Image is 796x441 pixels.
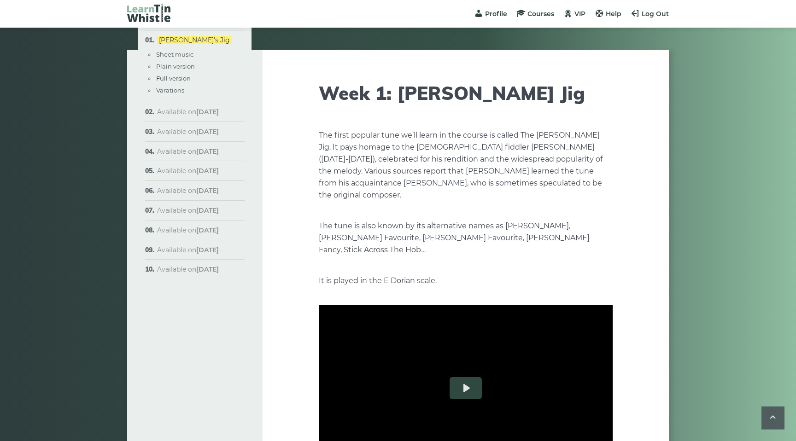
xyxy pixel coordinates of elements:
[196,147,219,156] strong: [DATE]
[642,10,669,18] span: Log Out
[485,10,507,18] span: Profile
[527,10,554,18] span: Courses
[563,10,585,18] a: VIP
[595,10,621,18] a: Help
[196,108,219,116] strong: [DATE]
[631,10,669,18] a: Log Out
[196,265,219,273] strong: [DATE]
[157,265,219,273] span: Available on
[574,10,585,18] span: VIP
[157,246,219,254] span: Available on
[319,220,613,256] p: The tune is also known by its alternative names as [PERSON_NAME], [PERSON_NAME] Favourite, [PERSO...
[516,10,554,18] a: Courses
[196,186,219,195] strong: [DATE]
[157,147,219,156] span: Available on
[157,108,219,116] span: Available on
[319,82,613,104] h1: Week 1: [PERSON_NAME] Jig
[196,206,219,215] strong: [DATE]
[156,87,184,94] a: Varations
[157,186,219,195] span: Available on
[127,4,170,22] img: LearnTinWhistle.com
[606,10,621,18] span: Help
[196,128,219,136] strong: [DATE]
[156,51,193,58] a: Sheet music
[319,275,613,287] p: It is played in the E Dorian scale.
[156,63,195,70] a: Plain version
[157,128,219,136] span: Available on
[156,75,191,82] a: Full version
[196,167,219,175] strong: [DATE]
[319,129,613,201] p: The first popular tune we’ll learn in the course is called The [PERSON_NAME] Jig. It pays homage ...
[157,206,219,215] span: Available on
[157,36,232,44] a: [PERSON_NAME]’s Jig
[157,167,219,175] span: Available on
[196,246,219,254] strong: [DATE]
[196,226,219,234] strong: [DATE]
[474,10,507,18] a: Profile
[157,226,219,234] span: Available on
